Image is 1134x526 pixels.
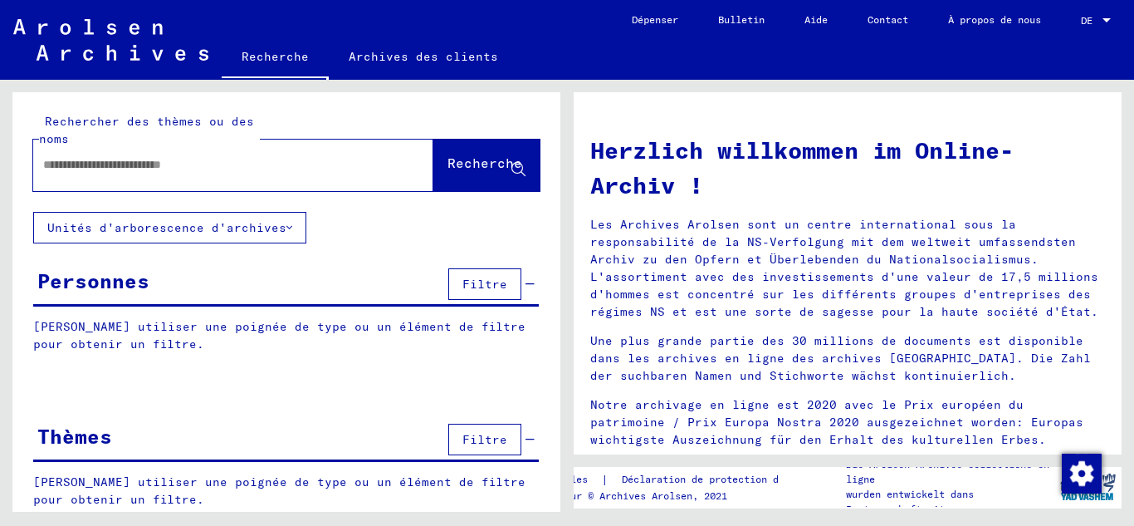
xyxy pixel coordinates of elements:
[1062,454,1102,494] img: Modifier
[590,397,1083,447] font: Notre archivage en ligne est 2020 avec le Prix européen du patrimoine / Prix Europa Nostra 2020 a...
[462,432,507,447] font: Filtre
[242,49,309,64] font: Recherche
[590,135,1014,199] font: Herzlich willkommen im Online-Archiv !
[448,424,521,455] button: Filtre
[39,114,254,146] font: Rechercher des thèmes ou des noms
[47,220,286,235] font: Unités d'arborescence d'archives
[846,488,974,515] font: wurden entwickelt dans Partnerschaft mit
[33,474,525,507] font: [PERSON_NAME] utiliser une poignée de type ou un élément de filtre pour obtenir un filtre.
[13,19,208,61] img: Arolsen_neg.svg
[590,333,1091,383] font: Une plus grande partie des 30 millions de documents est disponible dans les archives en ligne des...
[601,472,609,487] font: |
[433,140,540,191] button: Recherche
[448,268,521,300] button: Filtre
[37,424,112,449] font: Thèmes
[329,37,518,76] a: Archives des clients
[495,489,727,502] font: Droits d'auteur © Archives Arolsen, 2021
[37,268,149,293] font: Personnes
[632,13,678,26] font: Dépenser
[33,509,347,524] font: Ou veuillez consulter le manuel du baum d'
[948,13,1041,26] font: À propos de nous
[349,49,498,64] font: Archives des clients
[622,473,837,485] font: Déclaration de protection des données
[447,155,522,171] font: Recherche
[1081,14,1092,27] font: DE
[609,471,857,489] a: Déclaration de protection des données
[347,509,414,524] a: archivage
[718,13,765,26] font: Bulletin
[804,13,828,26] font: Aide
[33,212,306,243] button: Unités d'arborescence d'archives
[414,509,422,524] font: .
[462,277,507,292] font: Filtre
[868,13,908,26] font: Contact
[1057,466,1119,508] img: yv_logo.png
[590,217,1098,319] font: Les Archives Arolsen sont un centre international sous la responsabilité de la NS-Verfolgung mit ...
[33,319,525,351] font: [PERSON_NAME] utiliser une poignée de type ou un élément de filtre pour obtenir un filtre.
[222,37,329,80] a: Recherche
